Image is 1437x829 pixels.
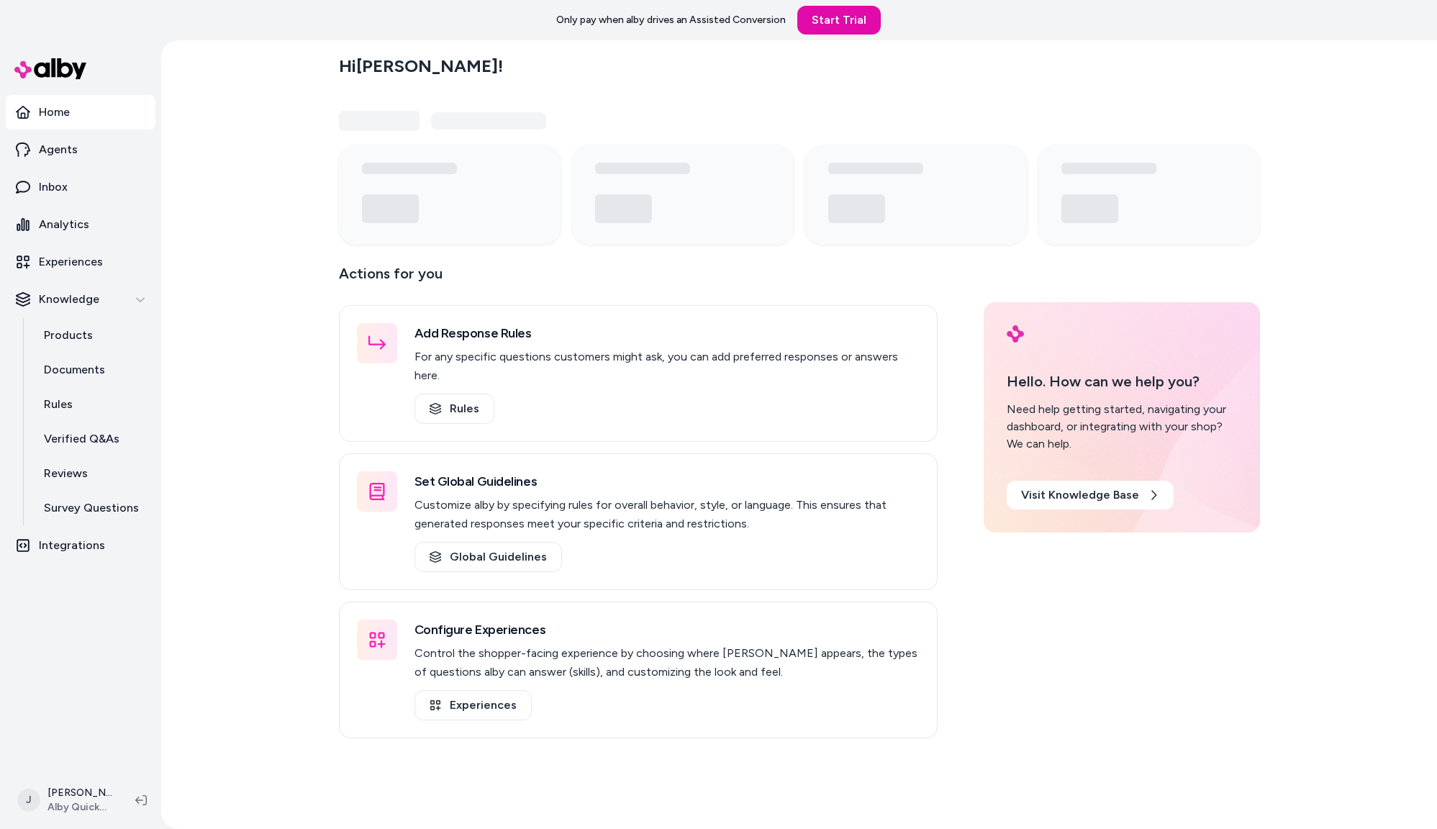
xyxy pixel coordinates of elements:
[44,327,93,344] p: Products
[44,396,73,413] p: Rules
[30,387,155,422] a: Rules
[47,786,112,800] p: [PERSON_NAME]
[1007,371,1237,392] p: Hello. How can we help you?
[39,253,103,271] p: Experiences
[414,542,562,572] a: Global Guidelines
[6,132,155,167] a: Agents
[39,537,105,554] p: Integrations
[6,282,155,317] button: Knowledge
[6,170,155,204] a: Inbox
[39,141,78,158] p: Agents
[47,800,112,815] span: Alby QuickStart Store
[414,394,494,424] a: Rules
[1007,481,1174,509] a: Visit Knowledge Base
[9,777,124,823] button: J[PERSON_NAME]Alby QuickStart Store
[414,620,920,640] h3: Configure Experiences
[39,178,68,196] p: Inbox
[6,528,155,563] a: Integrations
[414,348,920,385] p: For any specific questions customers might ask, you can add preferred responses or answers here.
[30,318,155,353] a: Products
[339,55,503,77] h2: Hi [PERSON_NAME] !
[6,245,155,279] a: Experiences
[39,216,89,233] p: Analytics
[414,690,532,720] a: Experiences
[30,491,155,525] a: Survey Questions
[30,353,155,387] a: Documents
[556,13,786,27] p: Only pay when alby drives an Assisted Conversion
[414,323,920,343] h3: Add Response Rules
[1007,401,1237,453] div: Need help getting started, navigating your dashboard, or integrating with your shop? We can help.
[30,422,155,456] a: Verified Q&As
[39,104,70,121] p: Home
[1007,325,1024,343] img: alby Logo
[797,6,881,35] a: Start Trial
[17,789,40,812] span: J
[14,58,86,79] img: alby Logo
[44,465,88,482] p: Reviews
[44,430,119,448] p: Verified Q&As
[414,471,920,491] h3: Set Global Guidelines
[414,496,920,533] p: Customize alby by specifying rules for overall behavior, style, or language. This ensures that ge...
[44,499,139,517] p: Survey Questions
[44,361,105,379] p: Documents
[414,644,920,681] p: Control the shopper-facing experience by choosing where [PERSON_NAME] appears, the types of quest...
[6,207,155,242] a: Analytics
[339,262,938,296] p: Actions for you
[39,291,99,308] p: Knowledge
[6,95,155,130] a: Home
[30,456,155,491] a: Reviews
